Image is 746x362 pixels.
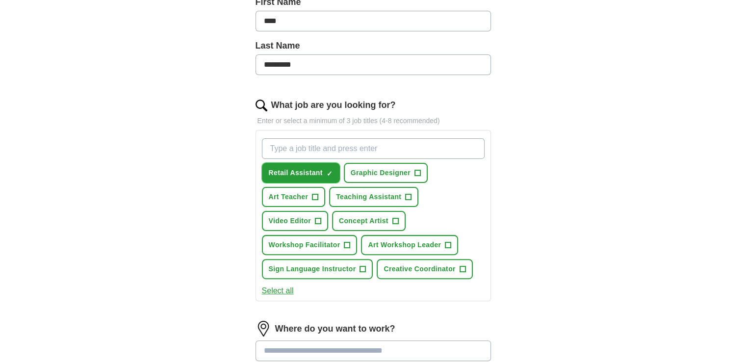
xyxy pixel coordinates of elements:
[269,216,311,226] span: Video Editor
[271,99,396,112] label: What job are you looking for?
[256,116,491,126] p: Enter or select a minimum of 3 job titles (4-8 recommended)
[269,168,323,178] span: Retail Assistant
[262,211,328,231] button: Video Editor
[262,285,294,297] button: Select all
[262,187,326,207] button: Art Teacher
[384,264,455,274] span: Creative Coordinator
[269,192,309,202] span: Art Teacher
[269,240,340,250] span: Workshop Facilitator
[339,216,388,226] span: Concept Artist
[262,235,358,255] button: Workshop Facilitator
[329,187,418,207] button: Teaching Assistant
[269,264,356,274] span: Sign Language Instructor
[262,138,485,159] input: Type a job title and press enter
[275,322,395,336] label: Where do you want to work?
[351,168,411,178] span: Graphic Designer
[361,235,458,255] button: Art Workshop Leader
[368,240,441,250] span: Art Workshop Leader
[256,100,267,111] img: search.png
[262,163,340,183] button: Retail Assistant✓
[256,39,491,52] label: Last Name
[256,321,271,336] img: location.png
[377,259,472,279] button: Creative Coordinator
[262,259,373,279] button: Sign Language Instructor
[327,170,333,178] span: ✓
[332,211,406,231] button: Concept Artist
[344,163,428,183] button: Graphic Designer
[336,192,401,202] span: Teaching Assistant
